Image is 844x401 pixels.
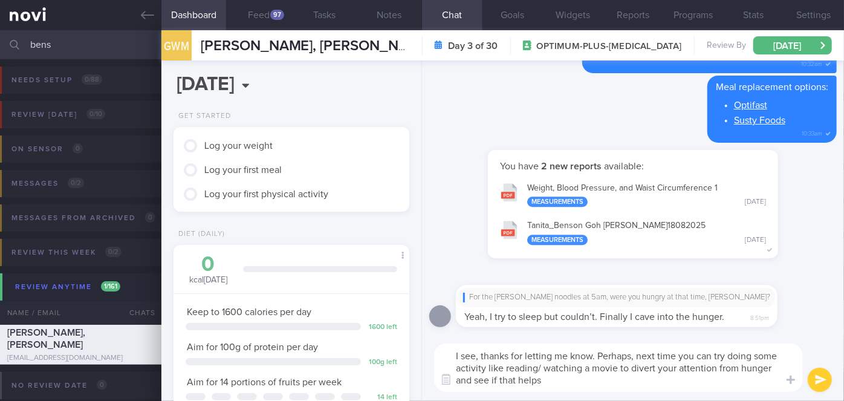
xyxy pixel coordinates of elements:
div: Weight, Blood Pressure, and Waist Circumference 1 [527,183,766,207]
span: 10:32am [801,57,822,68]
div: Review anytime [12,279,123,295]
span: 0 / 2 [105,247,122,257]
div: Measurements [527,197,588,207]
span: [PERSON_NAME], [PERSON_NAME] [201,39,433,53]
span: 1 / 161 [101,281,120,292]
strong: 2 new reports [539,161,604,171]
div: GWM [158,23,195,70]
div: 100 g left [367,358,397,367]
div: Chats [113,301,161,325]
div: kcal [DATE] [186,254,231,286]
div: Tanita_ Benson Goh [PERSON_NAME] 18082025 [527,221,766,245]
div: Measurements [527,235,588,245]
span: 0 [97,380,107,390]
a: Susty Foods [734,116,785,125]
div: Needs setup [8,72,105,88]
div: 1600 left [367,323,397,332]
div: [DATE] [745,236,766,245]
div: [DATE] [745,198,766,207]
button: Tanita_Benson Goh [PERSON_NAME]18082025 Measurements [DATE] [494,213,772,251]
strong: Day 3 of 30 [449,40,498,52]
button: [DATE] [753,36,832,54]
span: OPTIMUM-PLUS-[MEDICAL_DATA] [537,41,682,53]
div: Messages from Archived [8,210,158,226]
div: Review this week [8,244,125,261]
a: Optifast [734,100,767,110]
span: 0 / 2 [68,178,84,188]
div: Get Started [174,112,231,121]
div: Review [DATE] [8,106,108,123]
div: For the [PERSON_NAME] noodles at 5am, were you hungry at that time, [PERSON_NAME]? [463,293,770,302]
div: [EMAIL_ADDRESS][DOMAIN_NAME] [7,354,154,363]
div: 97 [270,10,284,20]
span: 0 / 10 [86,109,105,119]
div: Messages [8,175,87,192]
button: Weight, Blood Pressure, and Waist Circumference 1 Measurements [DATE] [494,175,772,214]
span: 10:33am [802,126,822,138]
p: You have available: [500,160,766,172]
span: 0 / 88 [82,74,102,85]
span: Yeah, I try to sleep but couldn’t. Finally I cave into the hunger. [464,312,724,322]
span: 0 [145,212,155,223]
span: Meal replacement options: [716,82,828,92]
span: Aim for 100g of protein per day [187,342,318,352]
div: 0 [186,254,231,275]
span: [PERSON_NAME], [PERSON_NAME] [7,328,85,350]
div: Diet (Daily) [174,230,225,239]
span: 0 [73,143,83,154]
div: No review date [8,377,110,394]
span: Aim for 14 portions of fruits per week [187,377,342,387]
span: Review By [707,41,746,51]
div: On sensor [8,141,86,157]
span: 8:51pm [750,311,769,322]
span: Keep to 1600 calories per day [187,307,311,317]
